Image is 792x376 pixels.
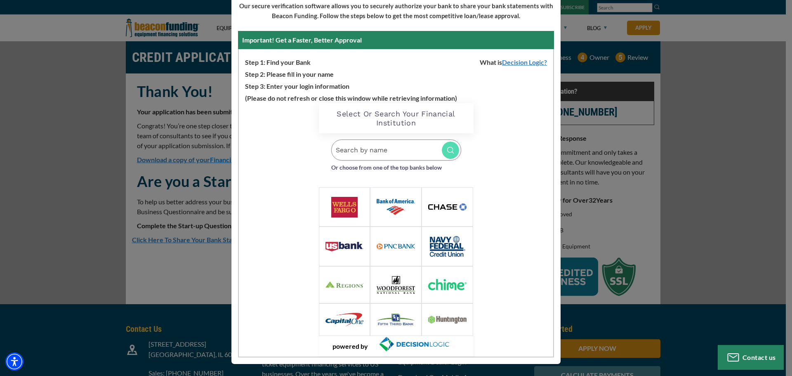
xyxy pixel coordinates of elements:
p: Or choose from one of the top banks below [331,161,461,173]
div: Accessibility Menu [5,352,24,371]
img: logo [325,242,364,251]
p: Step 3: Enter your login information [239,79,553,91]
img: logo [377,244,415,249]
a: decisionlogic.com - open in a new tab [368,336,460,352]
img: logo [377,276,415,294]
img: logo [428,203,467,210]
p: Step 2: Please fill in your name [239,67,553,79]
a: Decision Logic? [502,58,553,66]
p: (Please do not refresh or close this window while retrieving information) [239,91,553,103]
img: logo [325,281,364,288]
span: Contact us [742,353,776,361]
span: Step 1: Find your Bank [239,55,311,67]
span: What is [474,55,553,67]
p: powered by [332,341,368,351]
button: Contact us [718,345,784,370]
img: logo [428,316,467,323]
div: Important! Get a Faster, Better Approval [238,31,554,49]
h2: Select Or Search Your Financial Institution [327,109,465,127]
img: logo [325,313,364,326]
p: Our secure verification software allows you to securely authorize your bank to share your bank st... [238,1,554,21]
img: logo [377,314,415,325]
img: logo [331,197,358,218]
input: Search by name [331,140,461,161]
img: logo [430,236,465,257]
img: logo [377,199,415,215]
